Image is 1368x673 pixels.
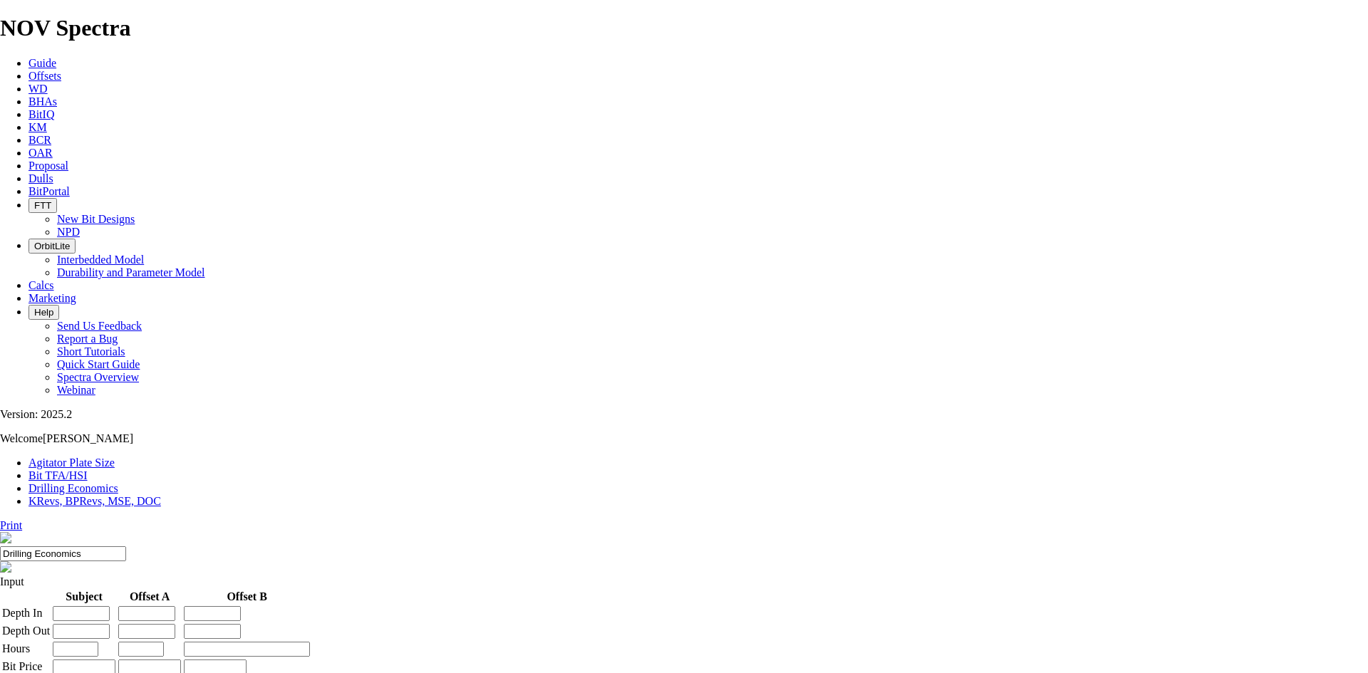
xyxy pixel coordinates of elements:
[28,95,57,108] a: BHAs
[57,333,118,345] a: Report a Bug
[57,266,205,278] a: Durability and Parameter Model
[57,213,135,225] a: New Bit Designs
[57,371,139,383] a: Spectra Overview
[28,134,51,146] a: BCR
[1,641,51,657] td: Hours
[28,160,68,172] a: Proposal
[34,241,70,251] span: OrbitLite
[43,432,133,444] span: [PERSON_NAME]
[28,495,161,507] a: KRevs, BPRevs, MSE, DOC
[28,83,48,95] a: WD
[28,198,57,213] button: FTT
[34,307,53,318] span: Help
[28,239,76,254] button: OrbitLite
[118,590,182,604] th: Offset A
[57,358,140,370] a: Quick Start Guide
[28,172,53,184] a: Dulls
[28,57,56,69] a: Guide
[52,590,116,604] th: Subject
[57,345,125,358] a: Short Tutorials
[57,384,95,396] a: Webinar
[57,320,142,332] a: Send Us Feedback
[28,305,59,320] button: Help
[28,457,115,469] a: Agitator Plate Size
[57,254,144,266] a: Interbedded Model
[28,108,54,120] a: BitIQ
[34,200,51,211] span: FTT
[28,292,76,304] a: Marketing
[28,185,70,197] a: BitPortal
[57,226,80,238] a: NPD
[28,147,53,159] a: OAR
[28,469,88,481] a: Bit TFA/HSI
[1,623,51,640] td: Depth Out
[183,590,311,604] th: Offset B
[28,482,118,494] a: Drilling Economics
[1,605,51,622] td: Depth In
[28,121,47,133] a: KM
[28,70,61,82] a: Offsets
[28,279,54,291] a: Calcs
